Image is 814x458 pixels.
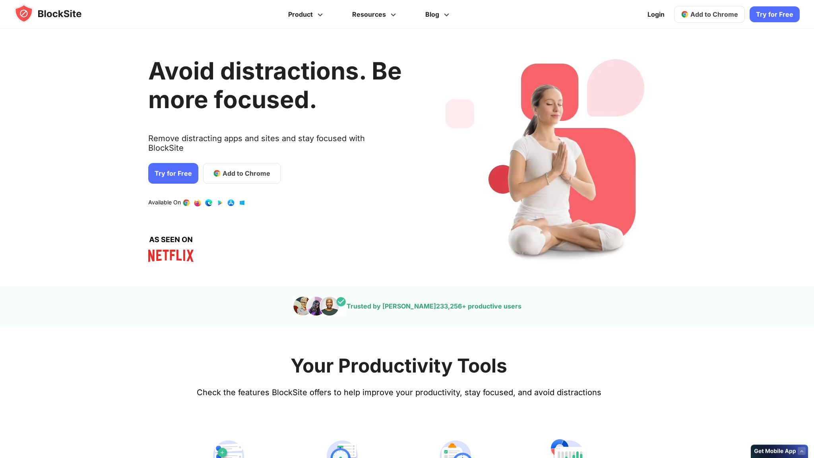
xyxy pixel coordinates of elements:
img: pepole images [293,296,347,316]
span: Add to Chrome [690,10,738,18]
h2: Your Productivity Tools [291,354,507,377]
h1: Avoid distractions. Be more focused. [148,56,402,114]
a: Login [643,5,669,24]
text: Trusted by [PERSON_NAME] + productive users [347,302,521,310]
text: Check the features BlockSite offers to help improve your productivity, stay focused, and avoid di... [197,388,601,397]
img: blocksite-icon.5d769676.svg [14,4,97,23]
a: Add to Chrome [203,163,281,184]
span: Add to Chrome [223,169,270,178]
text: Available On [148,199,181,207]
a: Add to Chrome [674,6,745,23]
a: Try for Free [148,163,198,184]
img: chrome-icon.svg [681,10,689,18]
text: Remove distracting apps and sites and stay focused with BlockSite [148,134,402,159]
span: 233,256 [436,302,462,310]
a: Try for Free [750,6,800,22]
